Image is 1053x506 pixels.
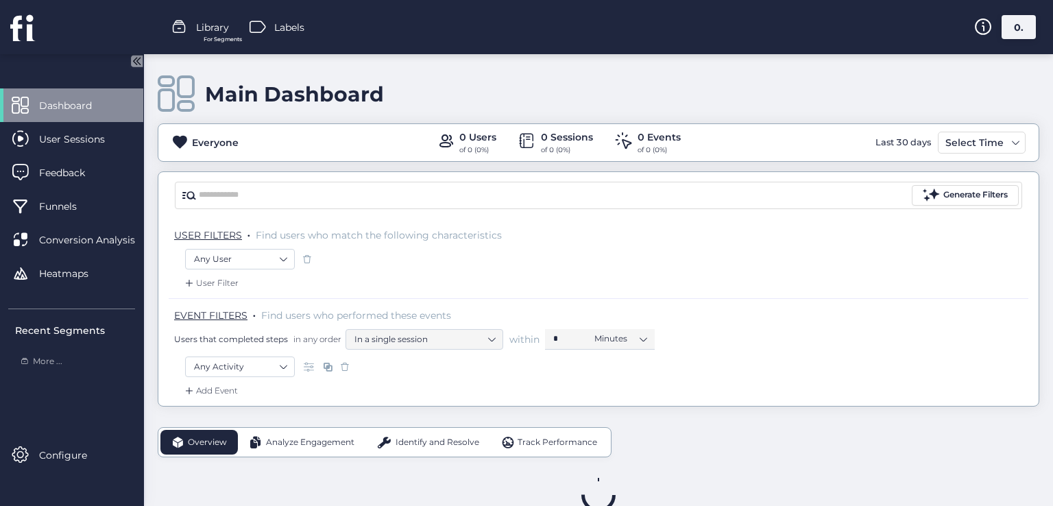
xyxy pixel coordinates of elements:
div: 0. [1002,15,1036,39]
span: Labels [274,20,304,35]
div: of 0 (0%) [638,145,681,156]
div: of 0 (0%) [459,145,496,156]
div: Generate Filters [943,189,1008,202]
div: Last 30 days [872,132,934,154]
span: EVENT FILTERS [174,309,247,322]
span: Dashboard [39,98,112,113]
span: in any order [291,333,341,345]
div: Recent Segments [15,323,135,338]
span: Identify and Resolve [396,436,479,449]
span: User Sessions [39,132,125,147]
nz-select-item: Any User [194,249,286,269]
div: 0 Users [459,130,496,145]
span: Configure [39,448,108,463]
div: 0 Events [638,130,681,145]
span: Find users who match the following characteristics [256,229,502,241]
span: within [509,333,540,346]
span: Heatmaps [39,266,109,281]
div: User Filter [182,276,239,290]
span: More ... [33,355,62,368]
div: 0 Sessions [541,130,593,145]
span: . [247,226,250,240]
span: Analyze Engagement [266,436,354,449]
div: Select Time [942,134,1007,151]
span: Track Performance [518,436,597,449]
span: Overview [188,436,227,449]
span: . [253,306,256,320]
nz-select-item: Minutes [594,328,646,349]
span: Find users who performed these events [261,309,451,322]
div: Everyone [192,135,239,150]
div: Main Dashboard [205,82,384,107]
span: Users that completed steps [174,333,288,345]
span: For Segments [204,35,242,44]
span: Funnels [39,199,97,214]
span: Feedback [39,165,106,180]
span: USER FILTERS [174,229,242,241]
span: Conversion Analysis [39,232,156,248]
div: Add Event [182,384,238,398]
nz-select-item: In a single session [354,329,494,350]
nz-select-item: Any Activity [194,357,286,377]
span: Library [196,20,229,35]
div: of 0 (0%) [541,145,593,156]
button: Generate Filters [912,185,1019,206]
